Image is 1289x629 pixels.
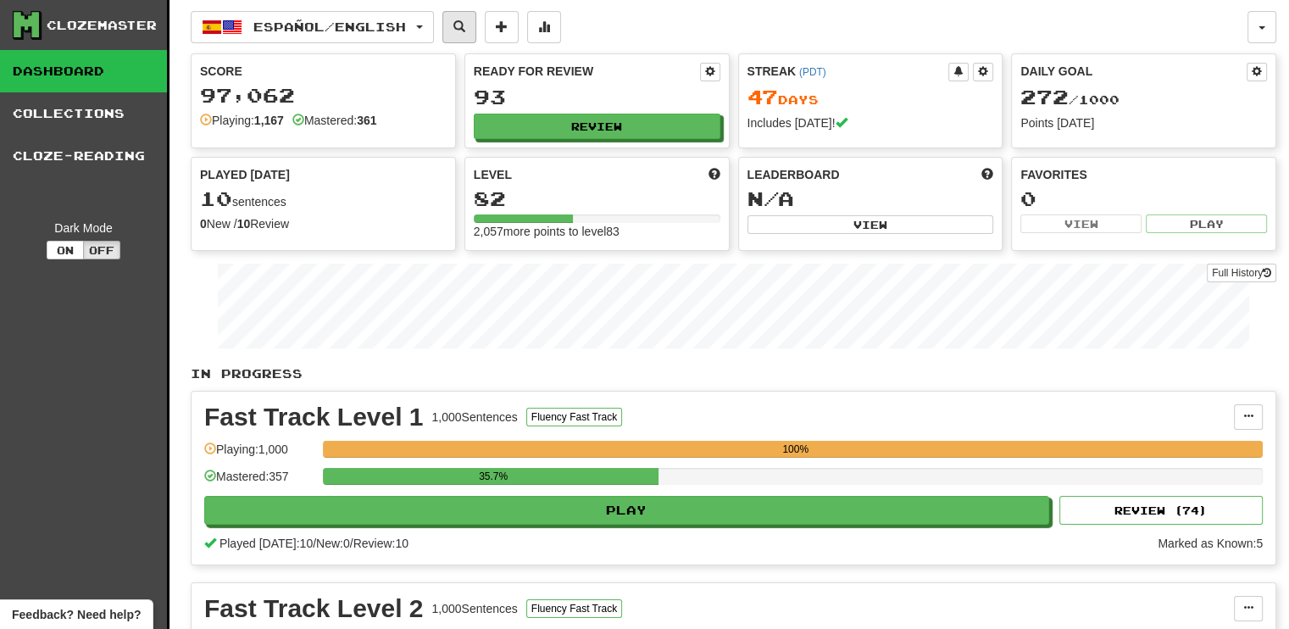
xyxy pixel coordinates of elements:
div: Ready for Review [474,63,700,80]
button: Review (74) [1059,496,1263,525]
span: Played [DATE] [200,166,290,183]
span: This week in points, UTC [981,166,993,183]
button: Play [1146,214,1267,233]
div: Marked as Known: 5 [1158,535,1263,552]
span: Español / English [253,19,406,34]
span: New: 0 [316,537,350,550]
button: Fluency Fast Track [526,599,622,618]
span: Played [DATE]: 10 [219,537,313,550]
div: 1,000 Sentences [432,600,518,617]
button: More stats [527,11,561,43]
span: 47 [747,85,778,109]
span: 10 [200,186,232,210]
div: Score [200,63,447,80]
button: View [747,215,994,234]
div: Clozemaster [47,17,157,34]
div: Streak [747,63,949,80]
div: Playing: [200,112,284,129]
span: / [313,537,316,550]
button: View [1020,214,1142,233]
span: / 1000 [1020,92,1120,107]
div: sentences [200,188,447,210]
div: 93 [474,86,720,108]
strong: 0 [200,217,207,231]
a: (PDT) [799,66,826,78]
div: 97,062 [200,85,447,106]
span: Score more points to level up [708,166,720,183]
div: 35.7% [328,468,658,485]
div: Favorites [1020,166,1267,183]
div: 2,057 more points to level 83 [474,223,720,240]
div: New / Review [200,215,447,232]
button: Review [474,114,720,139]
strong: 10 [237,217,251,231]
button: Search sentences [442,11,476,43]
span: N/A [747,186,794,210]
div: Day s [747,86,994,109]
button: Off [83,241,120,259]
strong: 1,167 [254,114,284,127]
strong: 361 [357,114,376,127]
div: Points [DATE] [1020,114,1267,131]
span: Review: 10 [353,537,408,550]
div: Mastered: 357 [204,468,314,496]
div: Fast Track Level 1 [204,404,424,430]
div: Playing: 1,000 [204,441,314,469]
a: Full History [1207,264,1276,282]
span: Level [474,166,512,183]
button: Español/English [191,11,434,43]
div: Daily Goal [1020,63,1247,81]
button: On [47,241,84,259]
div: 1,000 Sentences [432,409,518,426]
button: Fluency Fast Track [526,408,622,426]
div: 0 [1020,188,1267,209]
div: Includes [DATE]! [747,114,994,131]
div: 82 [474,188,720,209]
div: Fast Track Level 2 [204,596,424,621]
span: Leaderboard [747,166,840,183]
span: Open feedback widget [12,606,141,623]
span: 272 [1020,85,1069,109]
span: / [350,537,353,550]
div: Mastered: [292,112,377,129]
p: In Progress [191,365,1276,382]
button: Add sentence to collection [485,11,519,43]
div: 100% [328,441,1263,458]
div: Dark Mode [13,220,154,237]
button: Play [204,496,1049,525]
